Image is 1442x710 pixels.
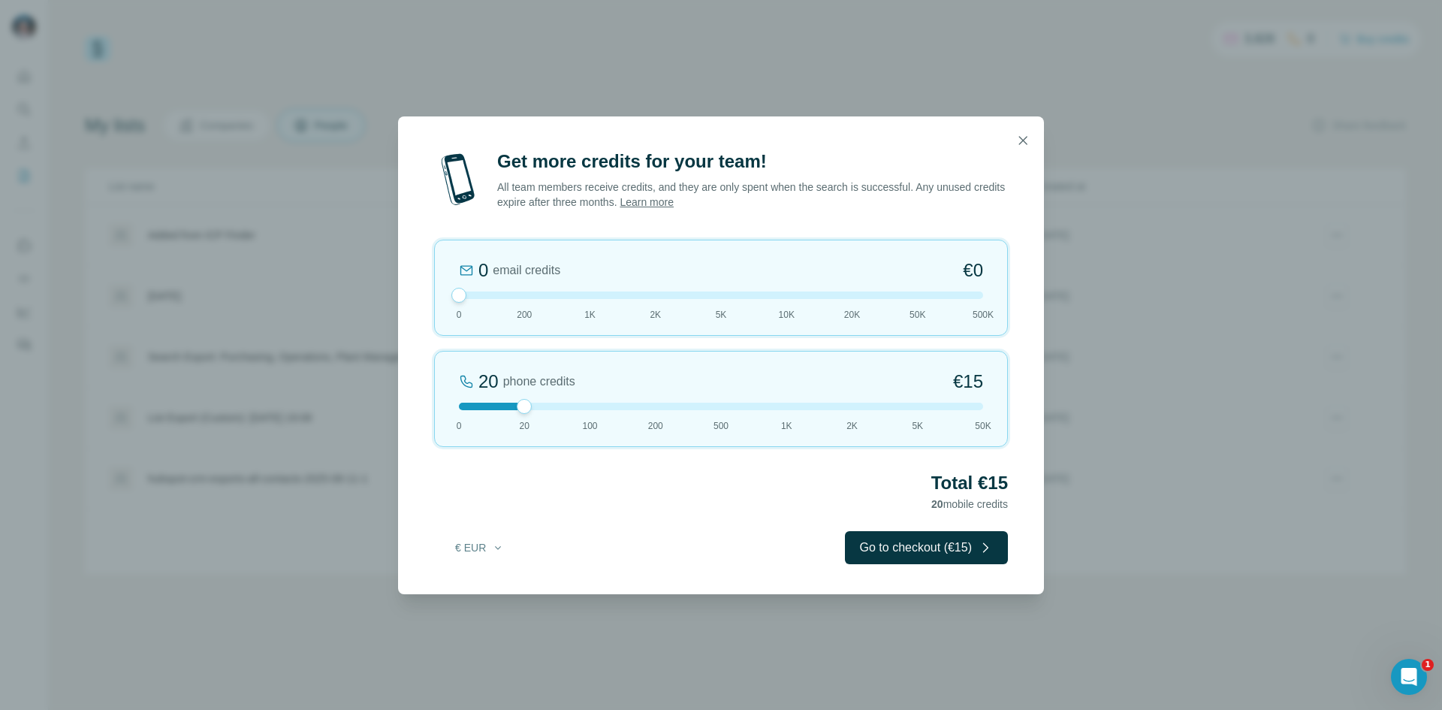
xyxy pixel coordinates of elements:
[434,150,482,210] img: mobile-phone
[1391,659,1427,695] iframe: Intercom live chat
[582,419,597,433] span: 100
[517,308,532,322] span: 200
[975,419,991,433] span: 50K
[716,308,727,322] span: 5K
[457,419,462,433] span: 0
[931,498,943,510] span: 20
[493,261,560,279] span: email credits
[650,308,661,322] span: 2K
[478,258,488,282] div: 0
[648,419,663,433] span: 200
[963,258,983,282] span: €0
[781,419,792,433] span: 1K
[445,534,514,561] button: € EUR
[620,196,674,208] a: Learn more
[497,180,1008,210] p: All team members receive credits, and they are only spent when the search is successful. Any unus...
[457,308,462,322] span: 0
[931,498,1008,510] span: mobile credits
[846,419,858,433] span: 2K
[845,531,1008,564] button: Go to checkout (€15)
[844,308,860,322] span: 20K
[1422,659,1434,671] span: 1
[520,419,529,433] span: 20
[434,471,1008,495] h2: Total €15
[912,419,923,433] span: 5K
[973,308,994,322] span: 500K
[910,308,925,322] span: 50K
[953,370,983,394] span: €15
[584,308,596,322] span: 1K
[478,370,499,394] div: 20
[779,308,795,322] span: 10K
[503,373,575,391] span: phone credits
[713,419,729,433] span: 500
